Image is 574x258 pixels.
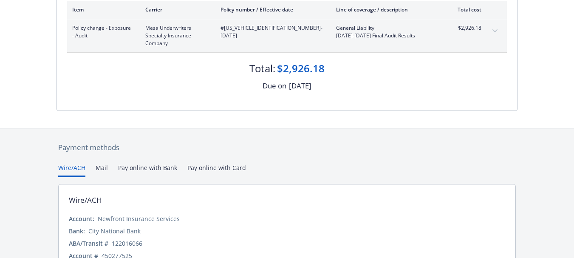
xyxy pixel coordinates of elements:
span: General Liability [336,24,436,32]
div: Bank: [69,227,85,235]
div: Line of coverage / description [336,6,436,13]
div: Total cost [450,6,481,13]
div: Total: [249,61,275,76]
div: Item [72,6,132,13]
button: Pay online with Bank [118,163,177,177]
div: [DATE] [289,80,311,91]
span: General Liability[DATE]-[DATE] Final Audit Results [336,24,436,40]
div: Carrier [145,6,207,13]
span: Mesa Underwriters Specialty Insurance Company [145,24,207,47]
div: Due on [263,80,286,91]
button: Mail [96,163,108,177]
div: Policy change - Exposure - AuditMesa Underwriters Specialty Insurance Company#[US_VEHICLE_IDENTIF... [67,19,507,52]
span: #[US_VEHICLE_IDENTIFICATION_NUMBER] - [DATE] [221,24,322,40]
span: $2,926.18 [450,24,481,32]
div: Newfront Insurance Services [98,214,180,223]
div: Payment methods [58,142,516,153]
div: $2,926.18 [277,61,325,76]
div: ABA/Transit # [69,239,108,248]
button: Pay online with Card [187,163,246,177]
span: [DATE]-[DATE] Final Audit Results [336,32,436,40]
div: 122016066 [112,239,142,248]
button: expand content [488,24,502,38]
span: Policy change - Exposure - Audit [72,24,132,40]
div: Account: [69,214,94,223]
div: Policy number / Effective date [221,6,322,13]
div: Wire/ACH [69,195,102,206]
div: City National Bank [88,227,141,235]
button: Wire/ACH [58,163,85,177]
